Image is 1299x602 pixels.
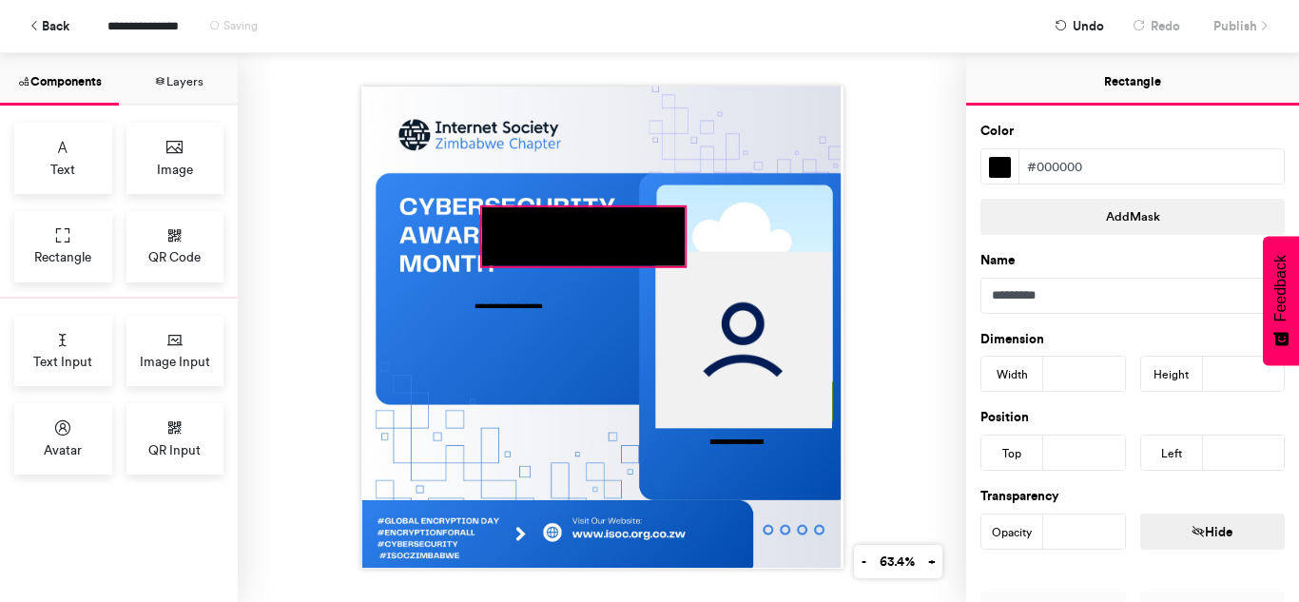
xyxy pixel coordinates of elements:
span: Undo [1073,10,1104,43]
div: Opacity [981,515,1043,551]
img: Avatar [655,252,832,429]
div: Height [1141,357,1203,393]
span: QR Code [148,247,201,266]
span: QR Input [148,440,201,459]
button: Back [19,10,79,43]
span: Text [50,160,75,179]
span: Image [157,160,193,179]
button: Rectangle [966,53,1299,106]
span: Rectangle [34,247,91,266]
iframe: Drift Widget Chat Controller [1204,507,1276,579]
span: Text Input [33,352,92,371]
span: Avatar [44,440,82,459]
label: Color [980,122,1014,141]
span: Image Input [140,352,210,371]
label: Transparency [980,487,1059,506]
label: Name [980,251,1015,270]
button: + [921,545,942,578]
button: 63.4% [872,545,921,578]
div: #000000 [1019,149,1284,184]
span: Saving [223,19,258,32]
label: Position [980,408,1029,427]
div: Left [1141,436,1203,472]
button: Hide [1140,514,1286,550]
button: Undo [1045,10,1114,43]
button: Feedback - Show survey [1263,236,1299,365]
div: Top [981,436,1043,472]
span: Feedback [1272,255,1289,321]
button: AddMask [980,199,1285,235]
label: Dimension [980,330,1044,349]
div: Width [981,357,1043,393]
button: - [854,545,873,578]
button: Layers [119,53,238,106]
